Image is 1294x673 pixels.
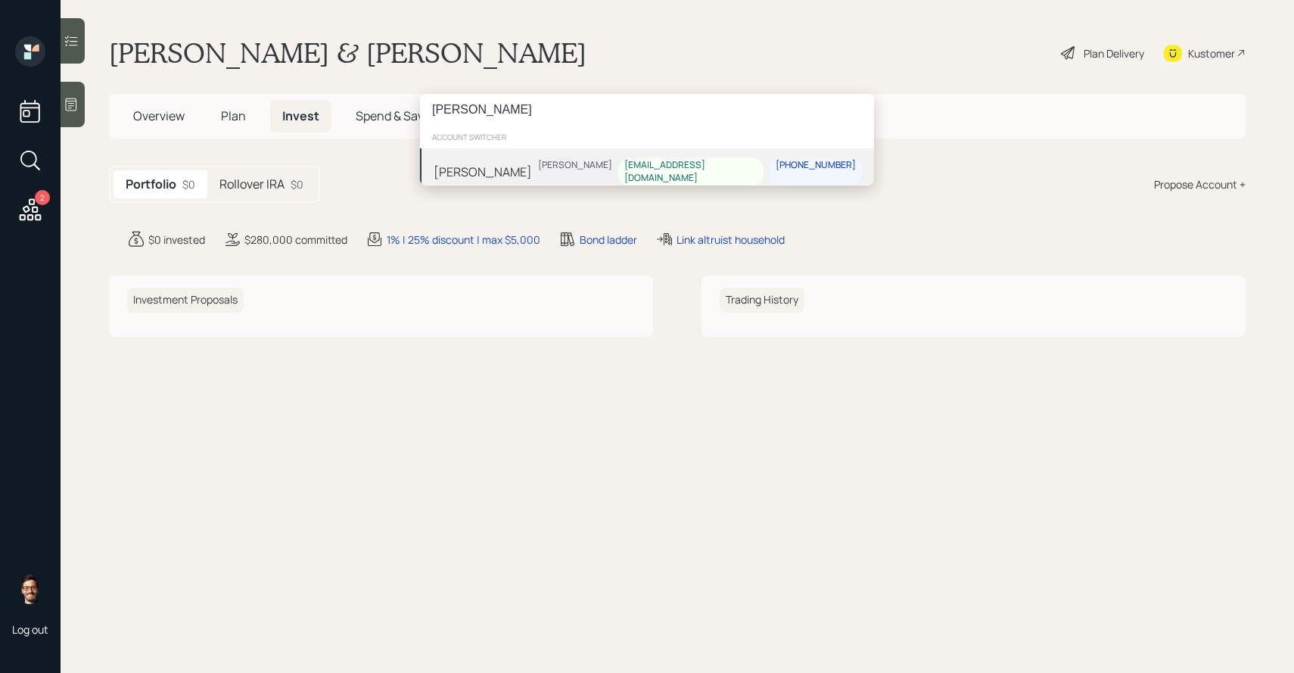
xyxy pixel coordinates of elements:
div: [EMAIL_ADDRESS][DOMAIN_NAME] [624,159,757,185]
input: Type a command or search… [420,94,874,126]
div: account switcher [420,126,874,148]
div: [PERSON_NAME] [538,159,612,172]
div: [PERSON_NAME] [434,163,532,181]
div: [PHONE_NUMBER] [776,159,856,172]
